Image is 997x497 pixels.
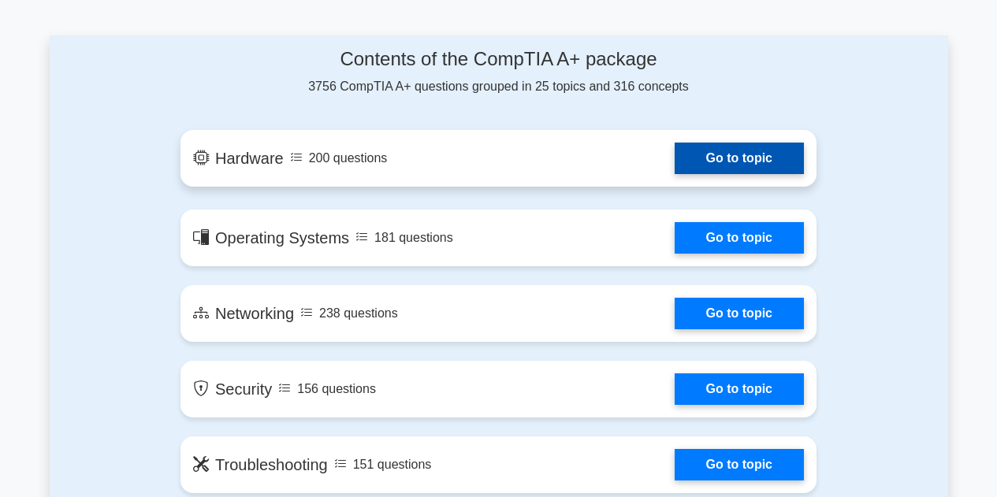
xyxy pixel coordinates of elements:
a: Go to topic [675,298,804,329]
a: Go to topic [675,143,804,174]
a: Go to topic [675,222,804,254]
a: Go to topic [675,449,804,480]
h4: Contents of the CompTIA A+ package [180,48,817,71]
a: Go to topic [675,373,804,405]
div: 3756 CompTIA A+ questions grouped in 25 topics and 316 concepts [180,48,817,96]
